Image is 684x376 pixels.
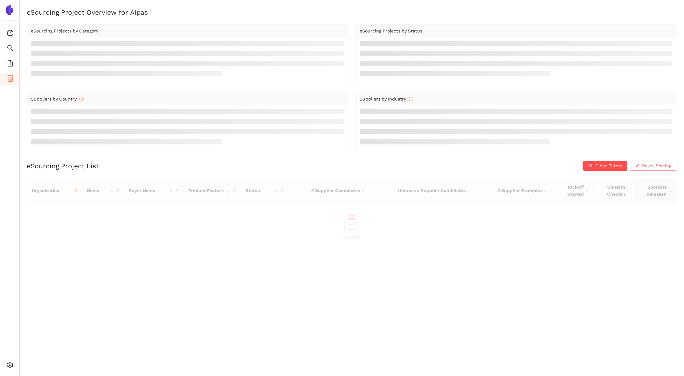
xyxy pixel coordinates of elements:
span: Suppliers by Industry [360,96,413,101]
span: eSourcing Projects by Category [31,28,98,33]
span: file-add [7,58,13,71]
span: dashboard [7,27,13,40]
span: info-circle [79,97,84,101]
span: close [588,164,593,169]
span: search [7,43,13,55]
span: Suppliers by Country [31,96,84,101]
h2: eSourcing Project List [27,161,99,171]
img: Logo [4,5,15,15]
span: info-circle [409,97,413,101]
span: eSourcing Projects by Status [360,28,422,33]
button: closeClear Filters [583,161,627,171]
span: setting [7,359,13,372]
button: closeReset Sorting [630,161,676,171]
span: Reset Sorting [642,162,671,169]
span: Clear Filters [595,162,622,169]
span: close [635,164,639,169]
h2: eSourcing Project Overview for Alpas [27,8,676,17]
span: container [7,73,13,86]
